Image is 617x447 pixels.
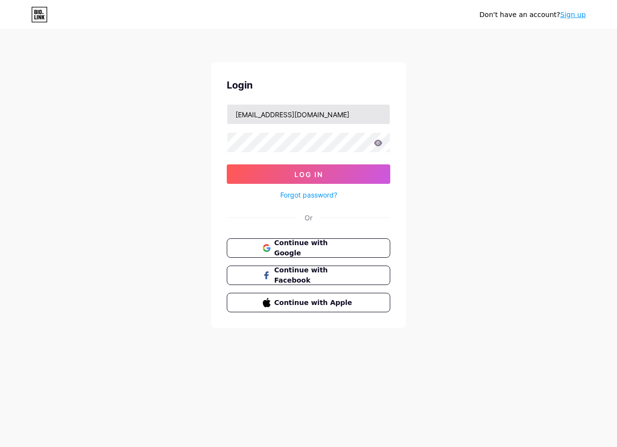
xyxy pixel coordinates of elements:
[280,190,337,200] a: Forgot password?
[227,238,390,258] button: Continue with Google
[227,266,390,285] button: Continue with Facebook
[294,170,323,179] span: Log In
[479,10,586,20] div: Don't have an account?
[560,11,586,18] a: Sign up
[227,105,390,124] input: Username
[227,164,390,184] button: Log In
[274,265,355,286] span: Continue with Facebook
[274,238,355,258] span: Continue with Google
[305,213,312,223] div: Or
[227,293,390,312] button: Continue with Apple
[274,298,355,308] span: Continue with Apple
[227,78,390,92] div: Login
